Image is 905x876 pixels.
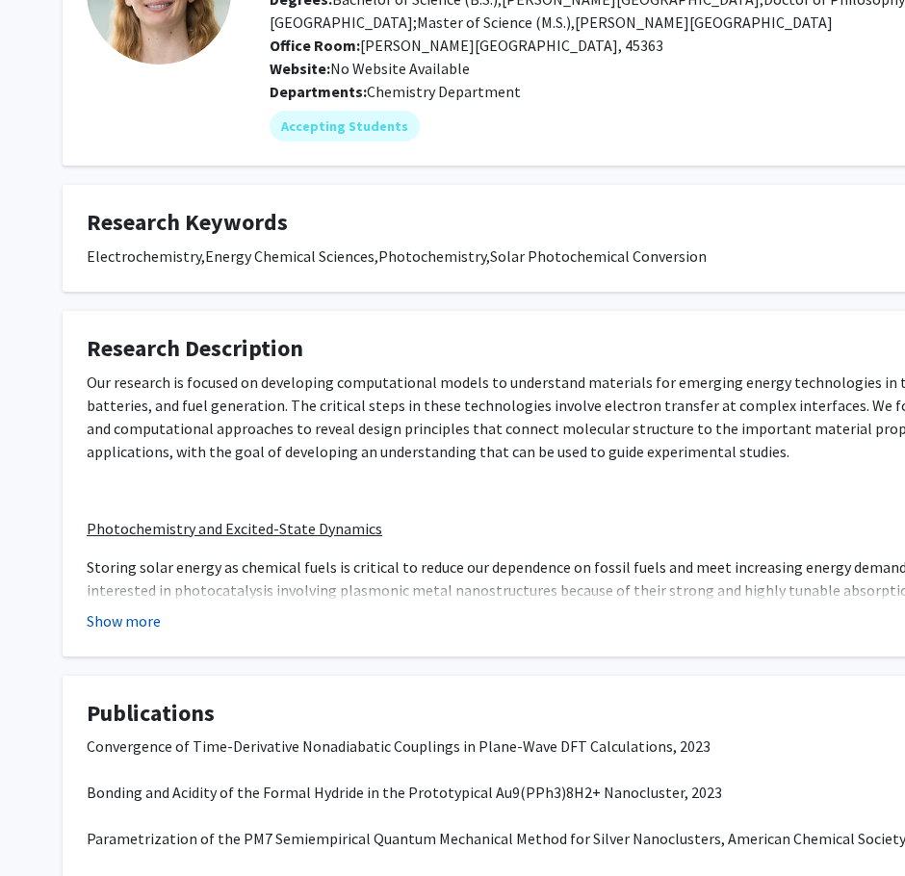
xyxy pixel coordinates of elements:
mat-chip: Accepting Students [270,111,420,142]
b: Departments: [270,82,367,101]
span: No Website Available [270,59,470,78]
u: Photochemistry and Excited-State Dynamics [87,519,382,538]
span: Convergence of Time-Derivative Nonadiabatic Couplings in Plane-Wave DFT Calculations, 2023 [87,736,711,756]
span: Chemistry Department [367,82,521,101]
span: Bonding and Acidity of the Formal Hydride in the Prototypical Au9(PPh3)8H2+ Nanocluster, 2023 [87,783,722,802]
b: Website: [270,59,330,78]
button: Show more [87,609,161,632]
span: [PERSON_NAME][GEOGRAPHIC_DATA], 45363 [270,36,663,55]
b: Office Room: [270,36,360,55]
iframe: Chat [14,789,82,862]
